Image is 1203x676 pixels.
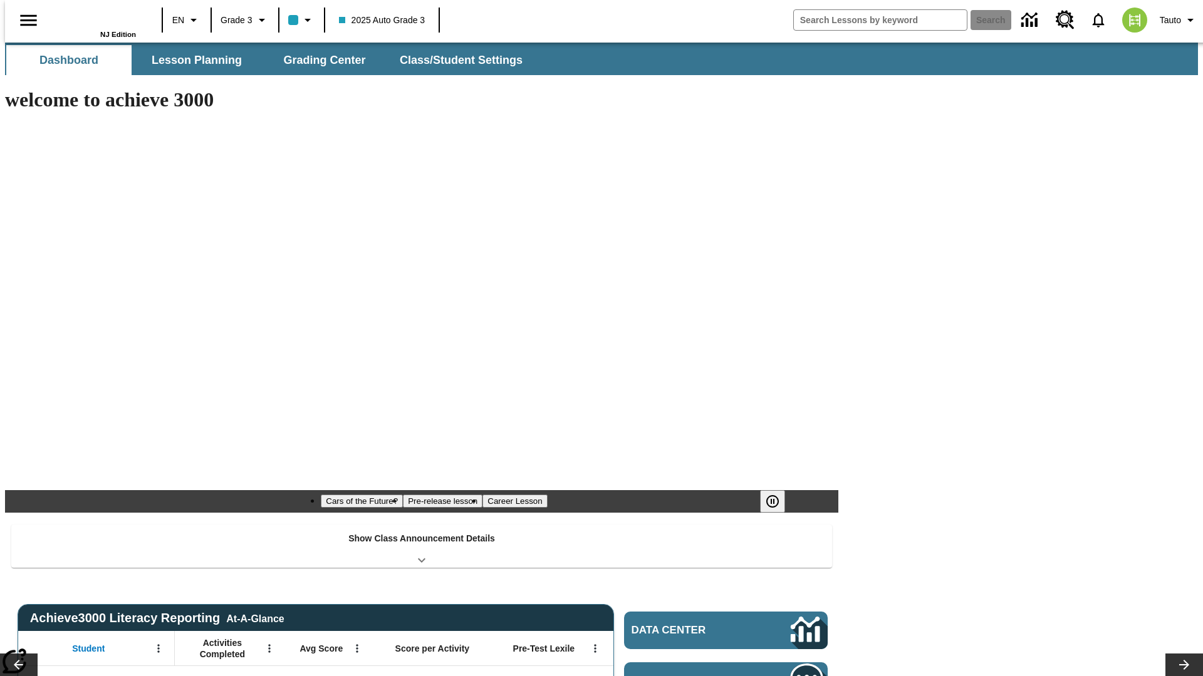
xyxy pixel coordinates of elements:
[262,45,387,75] button: Grading Center
[390,45,533,75] button: Class/Student Settings
[624,612,828,649] a: Data Center
[216,9,274,31] button: Grade: Grade 3, Select a grade
[348,639,367,658] button: Open Menu
[760,490,798,513] div: Pause
[1115,4,1155,36] button: Select a new avatar
[260,639,279,658] button: Open Menu
[395,643,470,654] span: Score per Activity
[134,45,259,75] button: Lesson Planning
[5,43,1198,75] div: SubNavbar
[72,643,105,654] span: Student
[10,2,47,39] button: Open side menu
[513,643,575,654] span: Pre-Test Lexile
[1160,14,1181,27] span: Tauto
[221,14,253,27] span: Grade 3
[1082,4,1115,36] a: Notifications
[30,611,284,625] span: Achieve3000 Literacy Reporting
[226,611,284,625] div: At-A-Glance
[321,494,403,508] button: Slide 1 Cars of the Future?
[632,624,749,637] span: Data Center
[6,45,132,75] button: Dashboard
[149,639,168,658] button: Open Menu
[5,45,534,75] div: SubNavbar
[760,490,785,513] button: Pause
[403,494,482,508] button: Slide 2 Pre-release lesson
[167,9,207,31] button: Language: EN, Select a language
[1048,3,1082,37] a: Resource Center, Will open in new tab
[299,643,343,654] span: Avg Score
[586,639,605,658] button: Open Menu
[1155,9,1203,31] button: Profile/Settings
[172,14,184,27] span: EN
[11,525,832,568] div: Show Class Announcement Details
[1122,8,1147,33] img: avatar image
[348,532,495,545] p: Show Class Announcement Details
[55,6,136,31] a: Home
[181,637,264,660] span: Activities Completed
[794,10,967,30] input: search field
[55,4,136,38] div: Home
[482,494,547,508] button: Slide 3 Career Lesson
[1165,653,1203,676] button: Lesson carousel, Next
[100,31,136,38] span: NJ Edition
[339,14,425,27] span: 2025 Auto Grade 3
[1014,3,1048,38] a: Data Center
[283,9,320,31] button: Class color is light blue. Change class color
[5,88,838,111] h1: welcome to achieve 3000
